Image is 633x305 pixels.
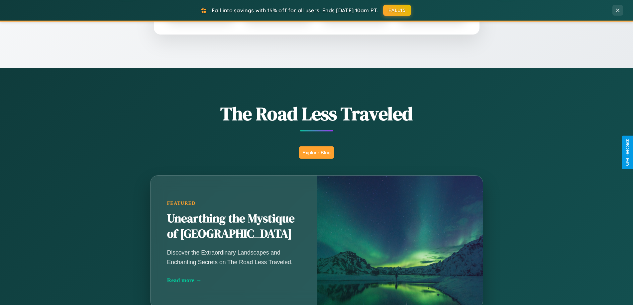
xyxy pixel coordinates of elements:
div: Featured [167,200,300,206]
h2: Unearthing the Mystique of [GEOGRAPHIC_DATA] [167,211,300,242]
span: Fall into savings with 15% off for all users! Ends [DATE] 10am PT. [212,7,378,14]
p: Discover the Extraordinary Landscapes and Enchanting Secrets on The Road Less Traveled. [167,248,300,267]
div: Read more → [167,277,300,284]
button: FALL15 [383,5,411,16]
h1: The Road Less Traveled [117,101,516,126]
button: Explore Blog [299,146,334,159]
div: Give Feedback [625,139,630,166]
